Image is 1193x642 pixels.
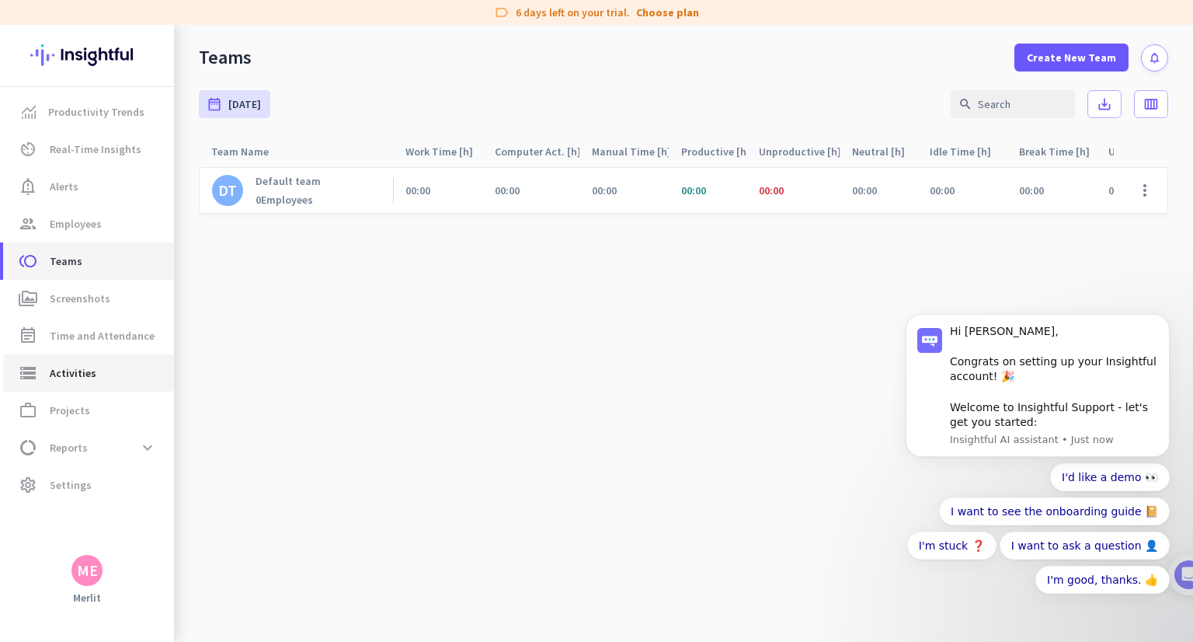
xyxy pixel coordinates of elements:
button: Create New Team [1014,44,1129,72]
a: av_timerReal-Time Insights [3,131,174,168]
span: Reports [50,438,88,457]
a: notification_importantAlerts [3,168,174,205]
div: Close [273,6,301,34]
img: Profile image for Tamara [55,162,80,187]
button: Messages [78,485,155,547]
span: Employees [50,215,102,233]
a: event_noteTime and Attendance [3,317,174,354]
button: Help [155,485,233,547]
span: 00:00 [852,183,877,197]
div: It's time to add your employees! This is crucial since Insightful will start collecting their act... [60,296,270,361]
input: Search [951,90,1075,118]
div: You're just a few steps away from completing the essential app setup [22,116,289,153]
i: event_note [19,326,37,345]
span: Alerts [50,177,78,196]
a: tollTeams [3,242,174,280]
div: Add employees [60,270,263,286]
span: Settings [50,476,92,494]
a: menu-itemProductivity Trends [3,93,174,131]
a: data_usageReportsexpand_more [3,429,174,466]
span: 00:00 [495,183,520,197]
i: date_range [207,96,222,112]
a: DTDefault team0Employees [212,174,321,207]
span: [DATE] [228,96,261,112]
i: perm_media [19,289,37,308]
i: group [19,215,37,233]
div: DT [218,183,237,198]
div: Utilization [1108,141,1180,162]
span: Help [182,524,207,535]
span: 00:00 [405,183,430,197]
span: Projects [50,401,90,420]
i: search [958,97,972,111]
i: settings [19,476,37,494]
button: Tasks [233,485,311,547]
i: storage [19,364,37,382]
i: save_alt [1097,96,1112,112]
span: 00:00 [681,183,706,197]
span: Real-Time Insights [50,140,141,159]
i: av_timer [19,140,37,159]
span: Productivity Trends [48,103,144,121]
span: 00:00 [592,183,617,197]
span: 00:00 [759,183,784,197]
a: perm_mediaScreenshots [3,280,174,317]
button: notifications [1141,44,1168,72]
a: work_outlineProjects [3,392,174,429]
iframe: Intercom notifications message [882,163,1193,634]
a: groupEmployees [3,205,174,242]
a: storageActivities [3,354,174,392]
span: Time and Attendance [50,326,155,345]
span: Home [23,524,54,535]
div: [PERSON_NAME] from Insightful [86,167,256,183]
button: Add your employees [60,374,210,405]
div: 1Add employees [29,265,282,290]
p: 4 steps [16,204,55,221]
div: Productive [h] [681,141,746,162]
i: toll [19,252,37,270]
div: Employees [256,193,321,207]
div: 2Initial tracking settings and how to edit them [29,442,282,479]
div: Break Time [h] [1019,141,1096,162]
div: Manual Time [h] [592,141,669,162]
div: Work Time [h] [405,141,482,162]
i: calendar_view_week [1143,96,1159,112]
a: settingsSettings [3,466,174,504]
i: data_usage [19,438,37,457]
span: Screenshots [50,289,110,308]
img: Insightful logo [30,25,144,85]
p: Default team [256,174,321,188]
a: Choose plan [636,5,699,20]
div: 🎊 Welcome to Insightful! 🎊 [22,60,289,116]
b: 0 [256,193,261,207]
div: Idle Time [h] [930,141,1007,162]
h1: Tasks [132,7,182,33]
img: menu-item [22,105,36,119]
p: About 10 minutes [198,204,295,221]
span: Messages [90,524,144,535]
i: label [494,5,510,20]
div: Teams [199,46,252,69]
i: notification_important [19,177,37,196]
div: Unproductive [h] [759,141,840,162]
span: Tasks [255,524,288,535]
i: notifications [1148,51,1161,65]
div: ME [77,563,98,578]
div: Computer Act. [h] [495,141,579,162]
button: save_alt [1087,90,1122,118]
div: Initial tracking settings and how to edit them [60,448,263,479]
span: Activities [50,364,96,382]
div: Team Name [211,141,287,162]
button: expand_more [134,434,162,462]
